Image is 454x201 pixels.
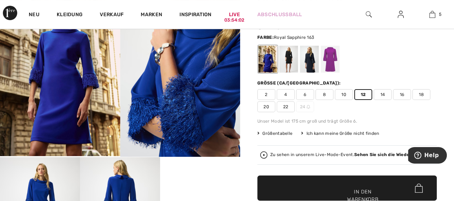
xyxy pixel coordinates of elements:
a: 5 [417,10,448,19]
div: 03:54:02 [224,17,244,24]
font: Royal Sapphire 163 [274,35,314,40]
iframe: Öffnet ein Widget, in dem Sie weitere Informationen finden [408,147,447,165]
font: 16 [400,92,404,97]
a: Neu [29,12,39,19]
div: Royal Sapphire 163 [258,46,277,73]
font: Verkauf [100,12,123,18]
img: ring-m.svg [306,105,310,109]
font: Zu sehen in unserem Live-Mode-Event. [270,152,354,157]
a: Marken [141,12,162,19]
a: Anmelden [392,10,409,19]
a: Abschlussball [257,11,302,18]
font: 20 [263,104,269,109]
font: 12 [361,92,366,97]
font: Ich kann meine Größe nicht finden [306,131,379,136]
font: Farbe: [257,35,274,40]
div: Kosmos [321,46,340,73]
div: Schwarz [279,46,298,73]
div: Mitternachtsblau [300,46,319,73]
img: Sehen Sie sich die Wiederholung an [260,151,267,159]
font: Größentabelle [262,131,292,136]
font: 10 [341,92,346,97]
font: Neu [29,12,39,18]
img: 1ère Avenue [3,6,17,20]
a: Verkauf [100,12,123,19]
font: 6 [304,92,306,97]
font: Kleidung [57,12,83,18]
font: Live [229,12,240,18]
img: Durchsuchen Sie die Website [366,10,372,19]
font: 4 [284,92,287,97]
font: 14 [380,92,385,97]
font: 24 [300,104,305,109]
font: Marken [141,12,162,18]
img: Meine Daten [398,10,404,19]
font: Größe (CA/[GEOGRAPHIC_DATA]): [257,81,341,86]
a: Live03:54:02 [229,11,240,18]
font: Unser Model ist 175 cm groß und trägt Größe 6. [257,119,357,124]
a: Kleidung [57,12,83,19]
img: Meine Tasche [429,10,435,19]
font: 18 [419,92,424,97]
font: 22 [283,104,289,109]
font: 8 [323,92,326,97]
font: 2 [265,92,267,97]
font: Sehen Sie sich die Wiederholung an [354,152,434,157]
font: Inspiration [179,12,211,18]
img: Bag.svg [415,183,423,193]
font: 5 [439,12,441,17]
